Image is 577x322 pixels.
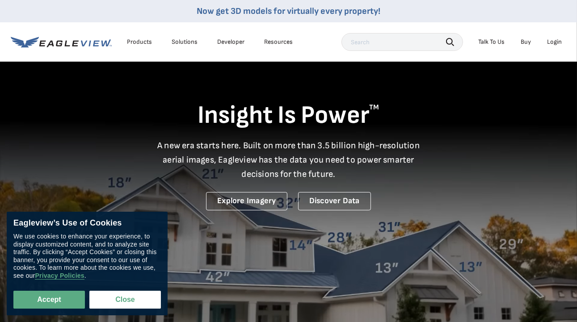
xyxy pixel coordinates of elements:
a: Explore Imagery [206,192,287,210]
a: Now get 3D models for virtually every property! [197,6,380,17]
div: Products [127,38,152,46]
div: Resources [264,38,293,46]
div: We use cookies to enhance your experience, to display customized content, and to analyze site tra... [13,233,161,280]
button: Accept [13,291,85,309]
div: Solutions [172,38,198,46]
button: Close [89,291,161,309]
input: Search [341,33,463,51]
div: Talk To Us [478,38,505,46]
div: Eagleview’s Use of Cookies [13,218,161,228]
sup: TM [370,103,379,112]
a: Buy [521,38,531,46]
p: A new era starts here. Built on more than 3.5 billion high-resolution aerial images, Eagleview ha... [152,138,425,181]
a: Privacy Policies [35,272,84,280]
h1: Insight Is Power [11,100,566,131]
a: Discover Data [298,192,371,210]
div: Login [547,38,562,46]
a: Developer [217,38,244,46]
